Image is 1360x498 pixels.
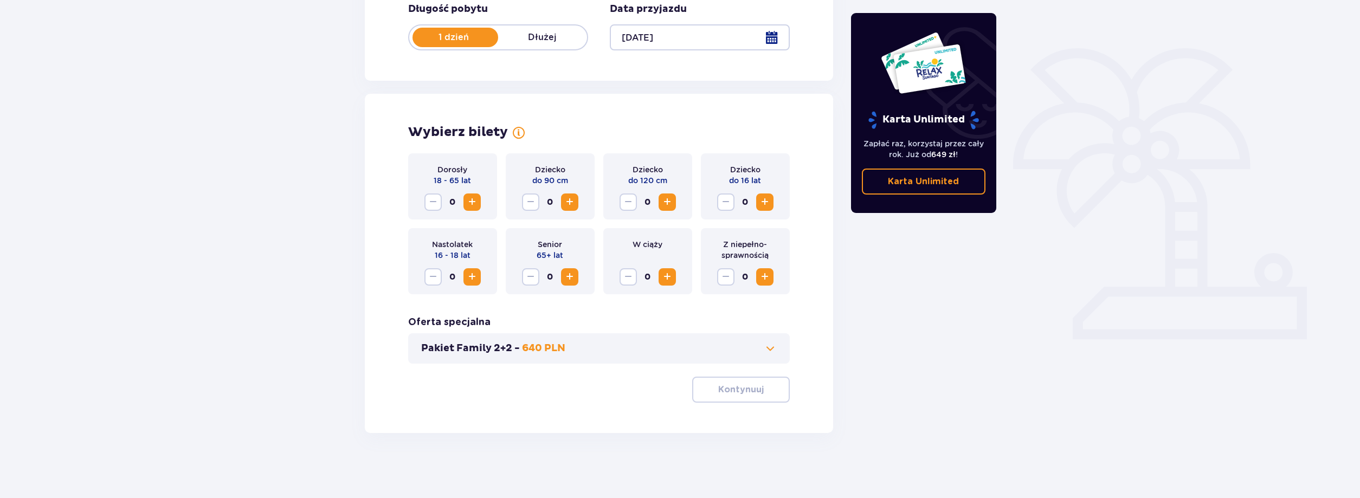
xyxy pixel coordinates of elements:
[424,268,442,286] button: Zmniejsz
[862,169,985,195] a: Karta Unlimited
[639,193,656,211] span: 0
[561,193,578,211] button: Zwiększ
[692,377,790,403] button: Kontynuuj
[542,268,559,286] span: 0
[717,193,734,211] button: Zmniejsz
[463,193,481,211] button: Zwiększ
[538,239,562,250] p: Senior
[424,193,442,211] button: Zmniejsz
[729,175,761,186] p: do 16 lat
[535,164,565,175] p: Dziecko
[522,342,565,355] p: 640 PLN
[532,175,568,186] p: do 90 cm
[408,316,491,329] h3: Oferta specjalna
[737,268,754,286] span: 0
[730,164,760,175] p: Dziecko
[542,193,559,211] span: 0
[718,384,764,396] p: Kontynuuj
[522,268,539,286] button: Zmniejsz
[421,342,777,355] button: Pakiet Family 2+2 -640 PLN
[659,193,676,211] button: Zwiększ
[888,176,959,187] p: Karta Unlimited
[444,193,461,211] span: 0
[522,193,539,211] button: Zmniejsz
[610,3,687,16] p: Data przyjazdu
[435,250,470,261] p: 16 - 18 lat
[867,111,980,130] p: Karta Unlimited
[434,175,471,186] p: 18 - 65 lat
[408,3,488,16] p: Długość pobytu
[421,342,520,355] p: Pakiet Family 2+2 -
[737,193,754,211] span: 0
[639,268,656,286] span: 0
[717,268,734,286] button: Zmniejsz
[620,193,637,211] button: Zmniejsz
[537,250,563,261] p: 65+ lat
[880,31,966,94] img: Dwie karty całoroczne do Suntago z napisem 'UNLIMITED RELAX', na białym tle z tropikalnymi liśćmi...
[444,268,461,286] span: 0
[633,239,662,250] p: W ciąży
[756,193,774,211] button: Zwiększ
[409,31,498,43] p: 1 dzień
[931,150,956,159] span: 649 zł
[463,268,481,286] button: Zwiększ
[408,124,508,140] h2: Wybierz bilety
[633,164,663,175] p: Dziecko
[432,239,473,250] p: Nastolatek
[628,175,667,186] p: do 120 cm
[620,268,637,286] button: Zmniejsz
[710,239,781,261] p: Z niepełno­sprawnością
[437,164,467,175] p: Dorosły
[561,268,578,286] button: Zwiększ
[862,138,985,160] p: Zapłać raz, korzystaj przez cały rok. Już od !
[659,268,676,286] button: Zwiększ
[498,31,587,43] p: Dłużej
[756,268,774,286] button: Zwiększ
